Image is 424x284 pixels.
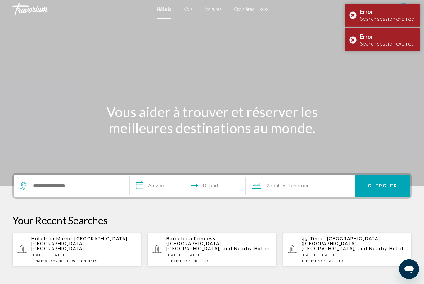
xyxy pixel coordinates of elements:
span: , 2 [75,259,97,263]
button: Barcelona Princess ([GEOGRAPHIC_DATA], [GEOGRAPHIC_DATA]) and Nearby Hotels[DATE] - [DATE]1Chambr... [147,233,276,267]
p: [DATE] - [DATE] [166,253,271,257]
a: Voitures [205,7,222,12]
a: Travorium [12,3,151,15]
a: Hôtels [157,7,171,12]
button: User Menu [395,3,412,16]
button: Extra navigation items [260,4,268,14]
button: 45 Times [GEOGRAPHIC_DATA] ([GEOGRAPHIC_DATA], [GEOGRAPHIC_DATA]) and Nearby Hotels[DATE] - [DATE... [283,233,412,267]
span: Adultes [59,259,75,263]
span: Adultes [269,183,286,189]
span: Chambre [34,259,52,263]
p: [DATE] - [DATE] [31,253,136,257]
p: Your Recent Searches [12,214,412,226]
p: [DATE] - [DATE] [302,253,407,257]
span: and Nearby Hotels [358,246,407,251]
span: 2 [56,259,75,263]
span: 1 [31,259,52,263]
button: Hotels in Marne-[GEOGRAPHIC_DATA], [GEOGRAPHIC_DATA], [GEOGRAPHIC_DATA][DATE] - [DATE]1Chambre2Ad... [12,233,141,267]
div: Search widget [14,175,410,197]
span: 2 [267,181,286,190]
h1: Vous aider à trouver et réserver les meilleures destinations au monde. [96,104,328,136]
span: 1 [166,259,187,263]
span: Hotels in [31,236,55,241]
span: , 1 [286,181,311,190]
div: Error [360,33,416,40]
button: Chercher [355,175,410,197]
iframe: Bouton de lancement de la fenêtre de messagerie [399,259,419,279]
span: Chambre [169,259,187,263]
span: Barcelona Princess ([GEOGRAPHIC_DATA], [GEOGRAPHIC_DATA]) [166,236,223,251]
span: Chambre [291,183,311,189]
div: Error [360,8,416,15]
span: Chercher [368,184,397,189]
a: Croisières [234,7,254,12]
div: Search session expired. [360,15,416,22]
div: Search session expired. [360,40,416,47]
span: Chambre [304,259,322,263]
span: Adultes [329,259,346,263]
button: Travelers: 2 adults, 0 children [246,175,355,197]
span: Marne-[GEOGRAPHIC_DATA], [GEOGRAPHIC_DATA], [GEOGRAPHIC_DATA] [31,236,129,251]
a: Vols [184,7,193,12]
span: and Nearby Hotels [223,246,271,251]
span: 2 [192,259,210,263]
span: 2 [327,259,345,263]
span: 1 [302,259,322,263]
span: 45 Times [GEOGRAPHIC_DATA] ([GEOGRAPHIC_DATA], [GEOGRAPHIC_DATA]) [302,236,380,251]
span: Enfants [81,259,97,263]
span: Adultes [194,259,210,263]
button: Check in and out dates [130,175,246,197]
